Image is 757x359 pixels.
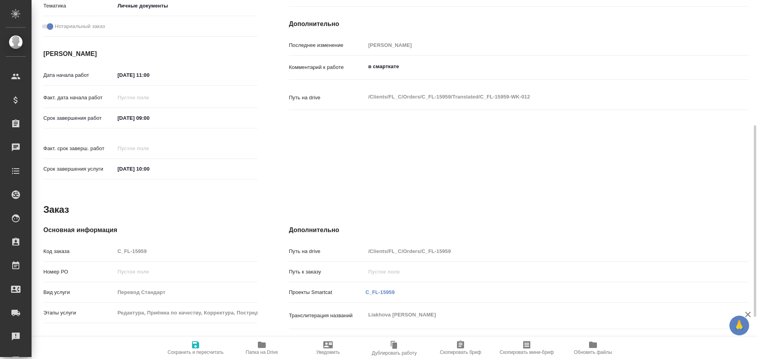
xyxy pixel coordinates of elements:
[289,247,365,255] p: Путь на drive
[729,316,749,335] button: 🙏
[289,19,748,29] h4: Дополнительно
[115,143,184,154] input: Пустое поле
[440,350,481,355] span: Скопировать бриф
[289,312,365,320] p: Транслитерация названий
[43,94,115,102] p: Факт. дата начала работ
[365,333,710,347] textarea: перевод доверок на англ
[43,2,115,10] p: Тематика
[289,288,365,296] p: Проекты Smartcat
[43,49,257,59] h4: [PERSON_NAME]
[365,308,710,322] textarea: Liakhova [PERSON_NAME]
[55,22,105,30] span: Нотариальный заказ
[574,350,612,355] span: Обновить файлы
[43,145,115,153] p: Факт. срок заверш. работ
[168,350,224,355] span: Сохранить и пересчитать
[162,337,229,359] button: Сохранить и пересчитать
[365,246,710,257] input: Пустое поле
[43,71,115,79] p: Дата начала работ
[733,317,746,334] span: 🙏
[246,350,278,355] span: Папка на Drive
[295,337,361,359] button: Уведомить
[316,350,340,355] span: Уведомить
[427,337,494,359] button: Скопировать бриф
[229,337,295,359] button: Папка на Drive
[500,350,554,355] span: Скопировать мини-бриф
[560,337,626,359] button: Обновить файлы
[43,336,257,345] h4: Ответственные
[43,247,115,255] p: Код заказа
[365,60,710,73] textarea: в смарткате
[43,309,115,317] p: Этапы услуги
[289,41,365,49] p: Последнее изменение
[289,225,748,235] h4: Дополнительно
[115,92,184,103] input: Пустое поле
[115,286,257,298] input: Пустое поле
[115,112,184,124] input: ✎ Введи что-нибудь
[115,246,257,257] input: Пустое поле
[115,163,184,175] input: ✎ Введи что-нибудь
[115,307,257,318] input: Пустое поле
[494,337,560,359] button: Скопировать мини-бриф
[289,268,365,276] p: Путь к заказу
[43,203,69,216] h2: Заказ
[365,289,395,295] a: C_FL-15959
[43,225,257,235] h4: Основная информация
[365,39,710,51] input: Пустое поле
[115,266,257,277] input: Пустое поле
[372,350,417,356] span: Дублировать работу
[43,114,115,122] p: Срок завершения работ
[361,337,427,359] button: Дублировать работу
[43,288,115,296] p: Вид услуги
[43,165,115,173] p: Срок завершения услуги
[365,266,710,277] input: Пустое поле
[43,268,115,276] p: Номер РО
[365,90,710,104] textarea: /Clients/FL_C/Orders/C_FL-15959/Translated/C_FL-15959-WK-012
[289,94,365,102] p: Путь на drive
[115,69,184,81] input: ✎ Введи что-нибудь
[289,63,365,71] p: Комментарий к работе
